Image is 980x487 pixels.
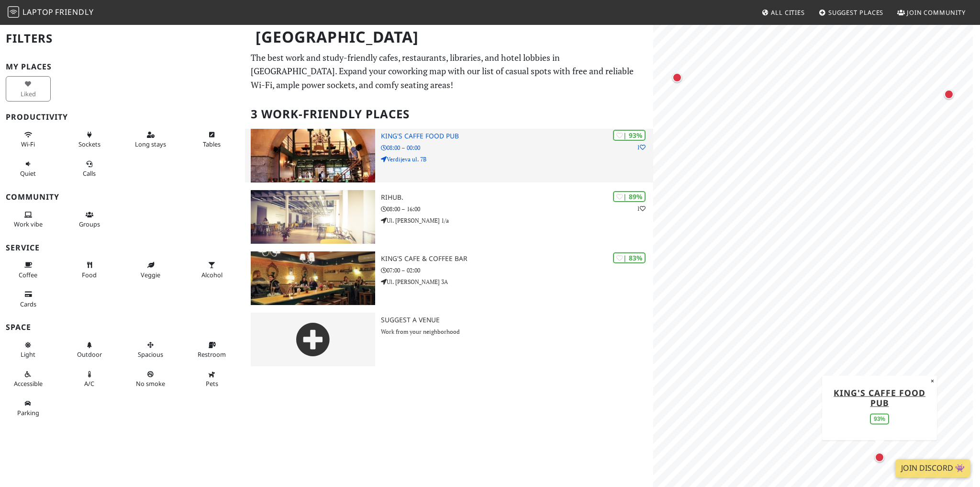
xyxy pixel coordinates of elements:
span: Air conditioned [84,379,94,388]
p: 1 [637,204,646,213]
button: Cards [6,286,51,312]
span: Outdoor area [77,350,102,359]
button: Quiet [6,156,51,181]
button: Restroom [189,337,234,362]
h3: Space [6,323,239,332]
button: Food [67,257,112,283]
h3: Service [6,243,239,252]
button: Coffee [6,257,51,283]
button: Work vibe [6,207,51,232]
a: King's Caffe Food Pub [834,386,925,408]
span: Restroom [198,350,226,359]
p: 1 [637,143,646,152]
span: Natural light [21,350,35,359]
h3: Suggest a Venue [381,316,653,324]
h3: Productivity [6,113,239,122]
span: Spacious [138,350,163,359]
span: Laptop [22,7,54,17]
span: Pet friendly [206,379,218,388]
button: Light [6,337,51,362]
span: Group tables [79,220,100,228]
button: Veggie [128,257,173,283]
h3: Community [6,193,239,202]
p: The best work and study-friendly cafes, restaurants, libraries, and hotel lobbies in [GEOGRAPHIC_... [251,51,647,92]
button: Tables [189,127,234,152]
span: Long stays [135,140,166,148]
span: Work-friendly tables [203,140,221,148]
span: Accessible [14,379,43,388]
span: Smoke free [136,379,165,388]
img: LaptopFriendly [8,6,19,18]
div: Map marker [942,88,956,101]
h1: [GEOGRAPHIC_DATA] [248,24,651,50]
button: Alcohol [189,257,234,283]
a: King's Caffe Food Pub | 93% 1 King's Caffe Food Pub 08:00 – 00:00 Verdijeva ul. 7B [245,129,653,182]
p: 07:00 – 02:00 [381,266,653,275]
button: A/C [67,366,112,392]
a: All Cities [757,4,809,21]
span: Friendly [55,7,93,17]
p: 08:00 – 00:00 [381,143,653,152]
button: Outdoor [67,337,112,362]
span: Join Community [907,8,966,17]
span: Parking [17,408,39,417]
span: Stable Wi-Fi [21,140,35,148]
button: Groups [67,207,112,232]
a: Join Community [893,4,969,21]
button: Wi-Fi [6,127,51,152]
button: Calls [67,156,112,181]
div: | 89% [613,191,646,202]
p: Ul. [PERSON_NAME] 1/a [381,216,653,225]
button: Close popup [928,375,937,386]
div: Map marker [873,451,886,464]
img: King's Caffe Food Pub [251,129,375,182]
a: Suggest a Venue Work from your neighborhood [245,313,653,366]
button: Parking [6,396,51,421]
h3: King's Caffe Food Pub [381,132,653,140]
a: Suggest Places [815,4,888,21]
span: Credit cards [20,300,36,308]
p: 08:00 – 16:00 [381,204,653,214]
a: Join Discord 👾 [895,459,970,477]
img: RiHub. [251,190,375,244]
button: Spacious [128,337,173,362]
span: Power sockets [78,140,100,148]
h2: 3 Work-Friendly Places [251,100,647,129]
h2: Filters [6,24,239,53]
img: gray-place-d2bdb4477600e061c01bd816cc0f2ef0cfcb1ca9e3ad78868dd16fb2af073a21.png [251,313,375,366]
span: Video/audio calls [83,169,96,178]
div: 93% [870,413,889,424]
button: Long stays [128,127,173,152]
span: Suggest Places [828,8,884,17]
p: Work from your neighborhood [381,327,653,336]
h3: King's Cafe & Coffee Bar [381,255,653,263]
span: People working [14,220,43,228]
button: Sockets [67,127,112,152]
div: | 83% [613,252,646,263]
span: Veggie [141,271,160,279]
span: Coffee [19,271,37,279]
span: Food [82,271,97,279]
img: King's Cafe & Coffee Bar [251,251,375,305]
span: All Cities [771,8,805,17]
a: King's Cafe & Coffee Bar | 83% King's Cafe & Coffee Bar 07:00 – 02:00 Ul. [PERSON_NAME] 3A [245,251,653,305]
p: Verdijeva ul. 7B [381,155,653,164]
h3: My Places [6,62,239,71]
button: Accessible [6,366,51,392]
button: No smoke [128,366,173,392]
a: RiHub. | 89% 1 RiHub. 08:00 – 16:00 Ul. [PERSON_NAME] 1/a [245,190,653,244]
div: Map marker [670,71,684,84]
span: Alcohol [201,271,223,279]
span: Quiet [20,169,36,178]
a: LaptopFriendly LaptopFriendly [8,4,94,21]
div: | 93% [613,130,646,141]
h3: RiHub. [381,193,653,202]
button: Pets [189,366,234,392]
p: Ul. [PERSON_NAME] 3A [381,277,653,286]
